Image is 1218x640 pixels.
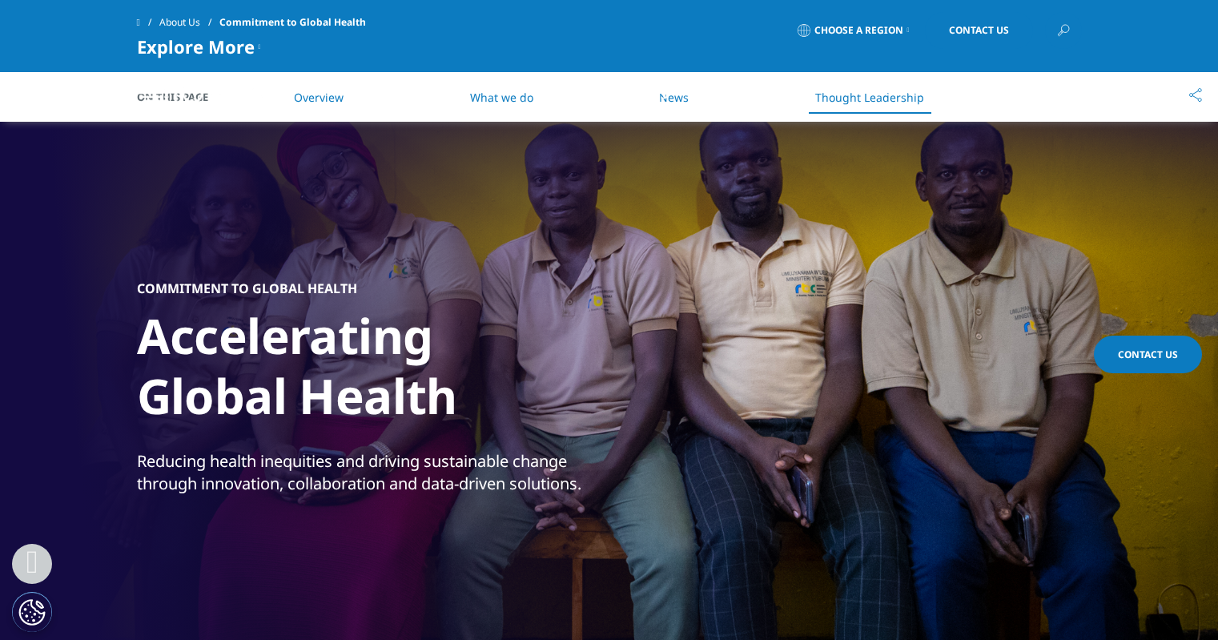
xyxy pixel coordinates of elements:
h1: Accelerating Global Health [137,306,738,436]
a: About [762,80,804,99]
img: IQVIA Healthcare Information Technology and Pharma Clinical Research Company [137,83,265,106]
a: Contact Us [925,12,1033,49]
p: Reducing health inequities and driving sustainable change through innovation, collaboration and d... [137,450,605,505]
button: Cookie Settings [12,592,52,632]
span: Contact Us [1118,348,1178,361]
a: Contact Us [1094,336,1202,373]
a: Careers [876,80,929,99]
a: Insights [635,80,690,99]
a: Solutions [365,80,429,99]
h5: Commitment to Global Health [137,280,357,296]
nav: Primary [271,56,1082,131]
span: Choose a Region [814,24,903,37]
a: Products [501,80,563,99]
span: Contact Us [949,26,1009,35]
